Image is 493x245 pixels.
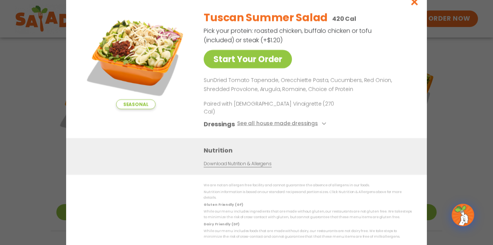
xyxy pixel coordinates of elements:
button: See all house made dressings [237,119,328,129]
h3: Dressings [204,119,235,129]
p: Pick your protein: roasted chicken, buffalo chicken or tofu (included) or steak (+$1.20) [204,26,373,45]
strong: Dairy Friendly (DF) [204,222,239,226]
p: Nutrition information is based on our standard recipes and portion sizes. Click Nutrition & Aller... [204,189,412,201]
h2: Tuscan Summer Salad [204,10,328,26]
p: Paired with [DEMOGRAPHIC_DATA] Vinaigrette (270 Cal) [204,100,343,116]
p: While our menu includes ingredients that are made without gluten, our restaurants are not gluten ... [204,209,412,220]
img: wpChatIcon [452,204,473,225]
a: Download Nutrition & Allergens [204,160,271,167]
p: SunDried Tomato Tapenade, Orecchiette Pasta, Cucumbers, Red Onion, Shredded Provolone, Arugula, R... [204,76,409,94]
img: Featured product photo for Tuscan Summer Salad [83,4,188,109]
p: 420 Cal [332,14,356,23]
strong: Gluten Friendly (GF) [204,202,243,207]
p: While our menu includes foods that are made without dairy, our restaurants are not dairy free. We... [204,228,412,240]
p: We are not an allergen free facility and cannot guarantee the absence of allergens in our foods. [204,182,412,188]
a: Start Your Order [204,50,292,68]
span: Seasonal [116,99,156,109]
h3: Nutrition [204,146,416,155]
